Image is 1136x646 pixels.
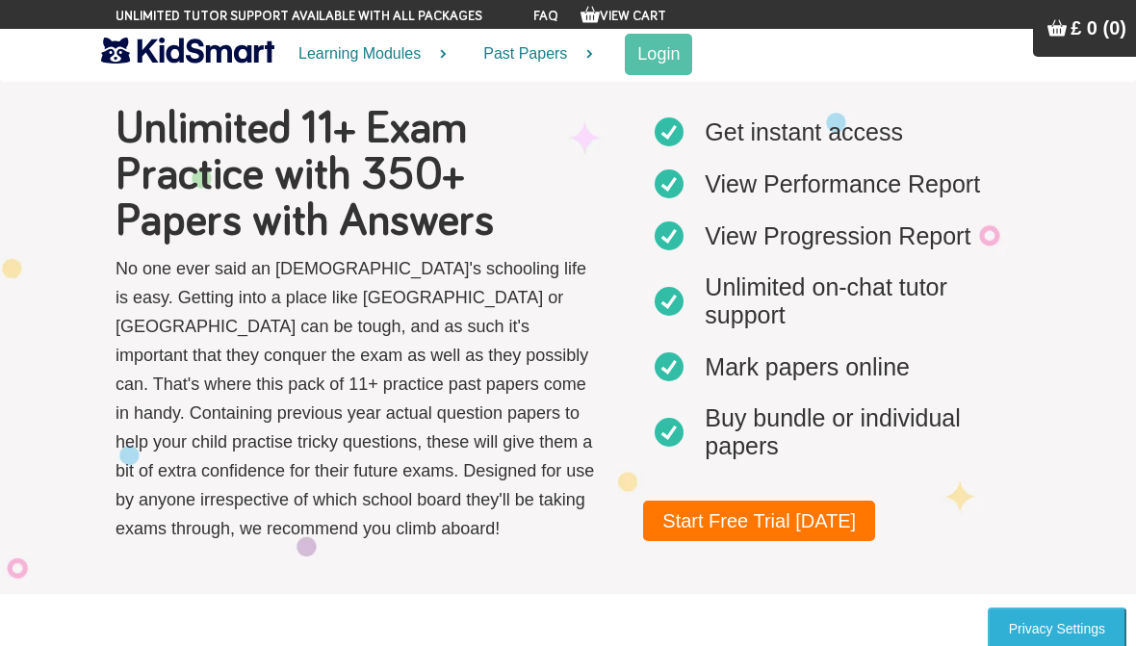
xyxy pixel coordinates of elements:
img: check2.svg [655,169,684,198]
td: Mark papers online [695,343,919,391]
td: Unlimited on-chat tutor support [695,264,1009,339]
a: Start Free Trial [DATE] [643,501,875,541]
a: FAQ [533,10,558,23]
img: Your items in the shopping basket [581,5,600,24]
span: Unlimited tutor support available with all packages [116,7,482,26]
img: Your items in the shopping basket [1047,18,1067,38]
td: Buy bundle or individual papers [695,395,1009,470]
img: check2.svg [655,418,684,447]
button: Login [625,34,692,75]
td: View Performance Report [695,160,990,208]
span: £ 0 (0) [1071,17,1126,39]
td: View Progression Report [695,212,980,260]
td: Get instant access [695,108,913,156]
a: View Cart [581,10,666,23]
h1: Unlimited 11+ Exam Practice with 350+ Papers with Answers [116,106,597,245]
img: check2.svg [655,221,684,250]
img: check2.svg [655,352,684,381]
img: check2.svg [655,287,684,316]
a: Past Papers [459,29,606,80]
p: No one ever said an [DEMOGRAPHIC_DATA]'s schooling life is easy. Getting into a place like [GEOGR... [116,254,597,543]
img: KidSmart logo [101,34,274,67]
img: check2.svg [655,117,684,146]
a: Learning Modules [274,29,459,80]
